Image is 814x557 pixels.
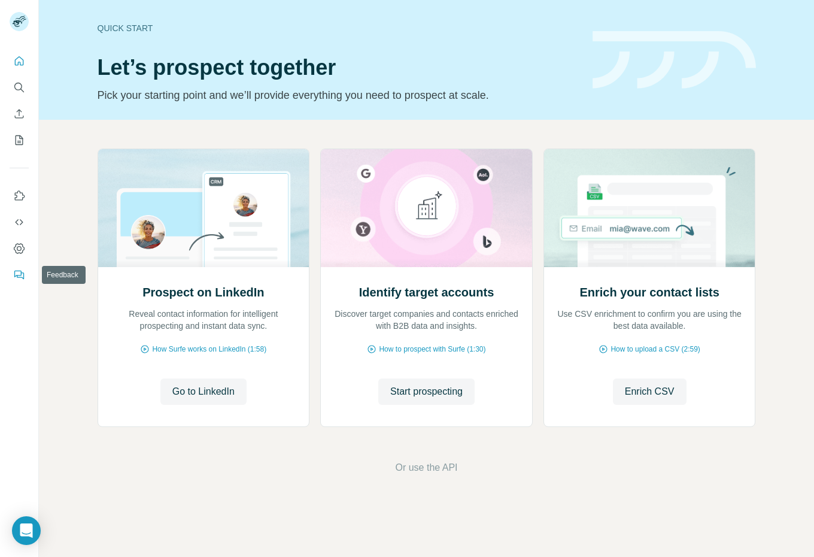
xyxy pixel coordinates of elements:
button: Search [10,77,29,98]
button: Use Surfe on LinkedIn [10,185,29,207]
button: Feedback [10,264,29,286]
button: Go to LinkedIn [160,379,247,405]
img: Enrich your contact lists [543,149,756,267]
button: Or use the API [395,461,457,475]
button: Quick start [10,50,29,72]
button: Start prospecting [378,379,475,405]
button: Enrich CSV [613,379,687,405]
img: banner [593,31,756,89]
span: How to upload a CSV (2:59) [610,344,700,355]
div: Open Intercom Messenger [12,516,41,545]
span: How to prospect with Surfe (1:30) [379,344,485,355]
button: My lists [10,129,29,151]
p: Pick your starting point and we’ll provide everything you need to prospect at scale. [98,87,578,104]
span: How Surfe works on LinkedIn (1:58) [152,344,266,355]
button: Use Surfe API [10,211,29,233]
h2: Identify target accounts [359,284,494,301]
p: Reveal contact information for intelligent prospecting and instant data sync. [110,308,297,332]
img: Identify target accounts [320,149,533,267]
h2: Prospect on LinkedIn [142,284,264,301]
p: Use CSV enrichment to confirm you are using the best data available. [556,308,743,332]
span: Start prospecting [390,385,463,399]
h2: Enrich your contact lists [579,284,719,301]
img: Prospect on LinkedIn [98,149,310,267]
h1: Let’s prospect together [98,56,578,80]
div: Quick start [98,22,578,34]
button: Enrich CSV [10,103,29,125]
p: Discover target companies and contacts enriched with B2B data and insights. [333,308,520,332]
button: Dashboard [10,238,29,259]
span: Go to LinkedIn [172,385,235,399]
span: Enrich CSV [625,385,675,399]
